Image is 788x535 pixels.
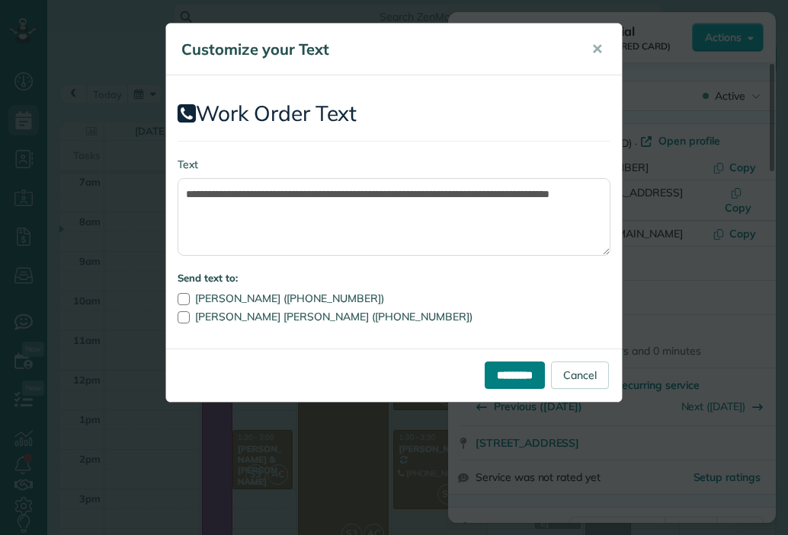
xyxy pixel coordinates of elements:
h2: Work Order Text [178,102,610,126]
a: Cancel [551,361,609,389]
span: ✕ [591,40,603,58]
label: Text [178,157,610,172]
strong: Send text to: [178,272,238,284]
span: [PERSON_NAME] ([PHONE_NUMBER]) [195,291,384,305]
span: [PERSON_NAME] [PERSON_NAME] ([PHONE_NUMBER]) [195,310,472,323]
h5: Customize your Text [181,39,570,60]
